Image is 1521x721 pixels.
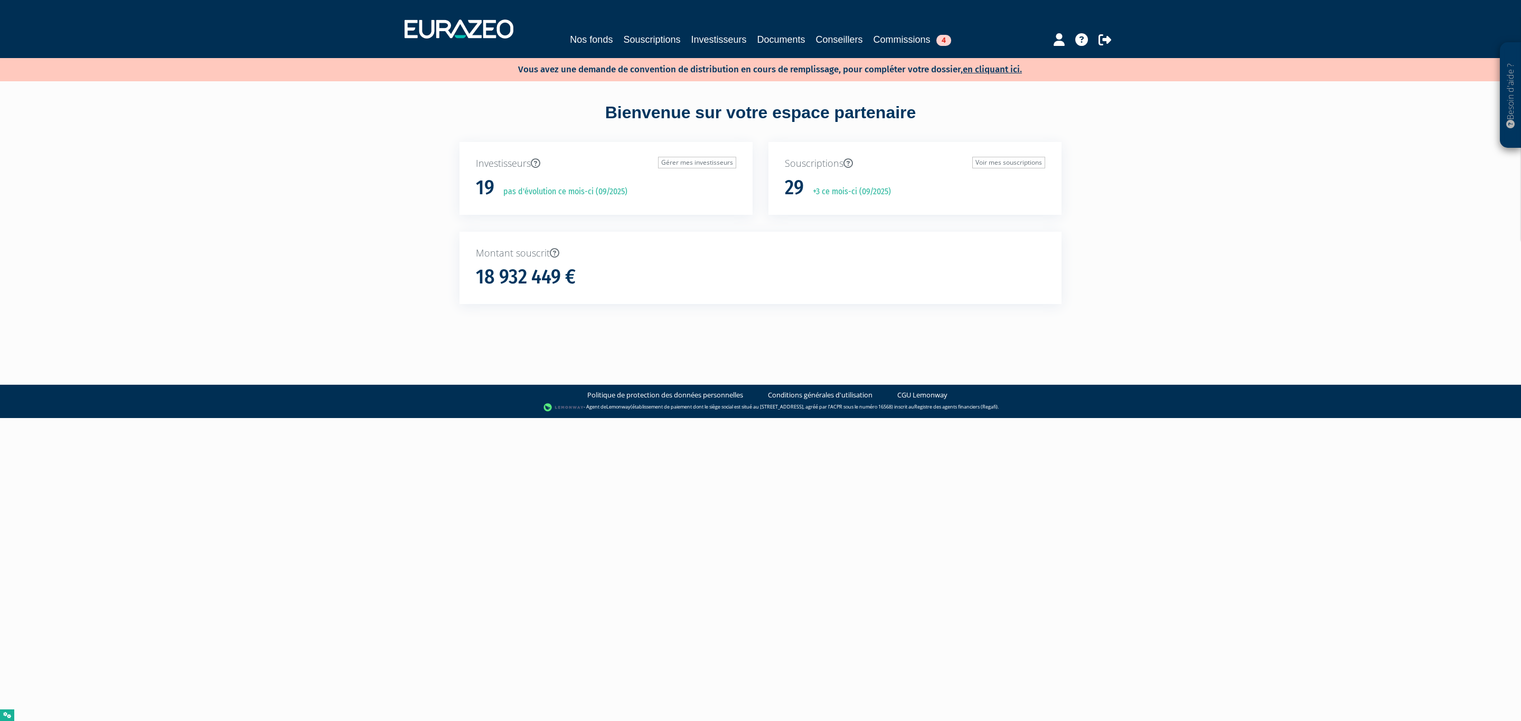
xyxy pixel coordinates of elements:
p: Vous avez une demande de convention de distribution en cours de remplissage, pour compléter votre... [487,61,1022,76]
a: Commissions4 [874,32,951,47]
a: Politique de protection des données personnelles [587,390,743,400]
h1: 18 932 449 € [476,266,576,288]
div: Bienvenue sur votre espace partenaire [452,101,1069,142]
a: Lemonway [606,404,631,411]
img: 1732889491-logotype_eurazeo_blanc_rvb.png [405,20,513,39]
h1: 29 [785,177,804,199]
p: +3 ce mois-ci (09/2025) [805,186,891,198]
a: CGU Lemonway [897,390,947,400]
a: Voir mes souscriptions [972,157,1045,168]
a: Conditions générales d'utilisation [768,390,872,400]
p: pas d'évolution ce mois-ci (09/2025) [496,186,627,198]
a: Gérer mes investisseurs [658,157,736,168]
a: Documents [757,32,805,47]
a: Souscriptions [623,32,680,47]
p: Montant souscrit [476,246,1045,260]
p: Souscriptions [785,157,1045,170]
a: Conseillers [816,32,863,47]
span: 4 [936,35,951,46]
div: - Agent de (établissement de paiement dont le siège social est situé au [STREET_ADDRESS], agréé p... [11,402,1510,413]
a: Investisseurs [691,32,746,47]
a: en cliquant ici. [963,64,1022,75]
h1: 19 [476,177,494,199]
p: Besoin d'aide ? [1505,48,1517,143]
a: Registre des agents financiers (Regafi) [914,404,998,411]
p: Investisseurs [476,157,736,170]
img: logo-lemonway.png [543,402,584,413]
a: Nos fonds [570,32,613,47]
